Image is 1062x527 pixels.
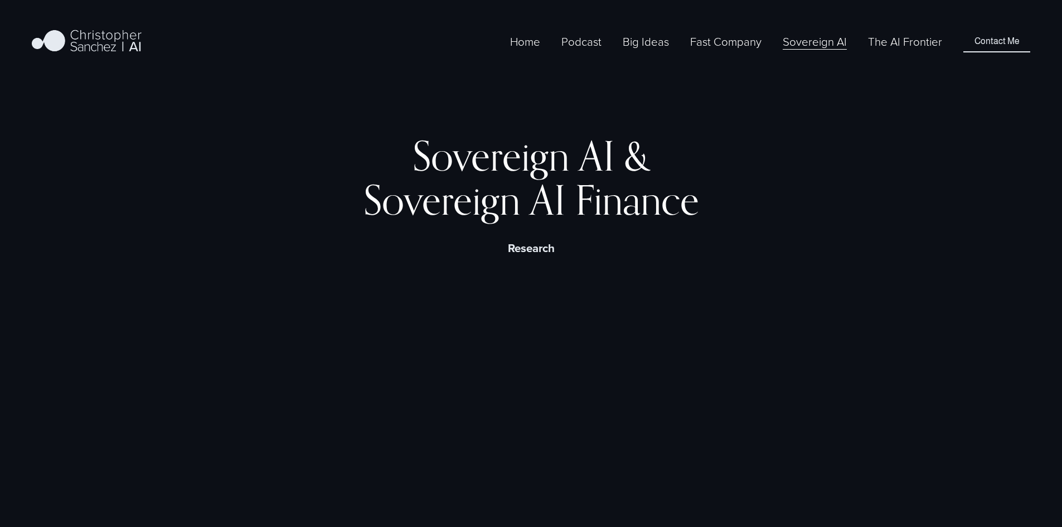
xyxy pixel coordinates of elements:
a: Podcast [561,32,602,51]
a: folder dropdown [690,32,762,51]
a: Contact Me [963,31,1030,52]
h2: Sovereign AI & Sovereign AI Finance [157,134,904,222]
a: Sovereign AI [783,32,847,51]
a: Home [510,32,540,51]
a: The AI Frontier [868,32,942,51]
span: Fast Company [690,33,762,50]
strong: Research [508,240,555,257]
a: folder dropdown [623,32,669,51]
img: Christopher Sanchez | AI [32,28,142,56]
span: Big Ideas [623,33,669,50]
